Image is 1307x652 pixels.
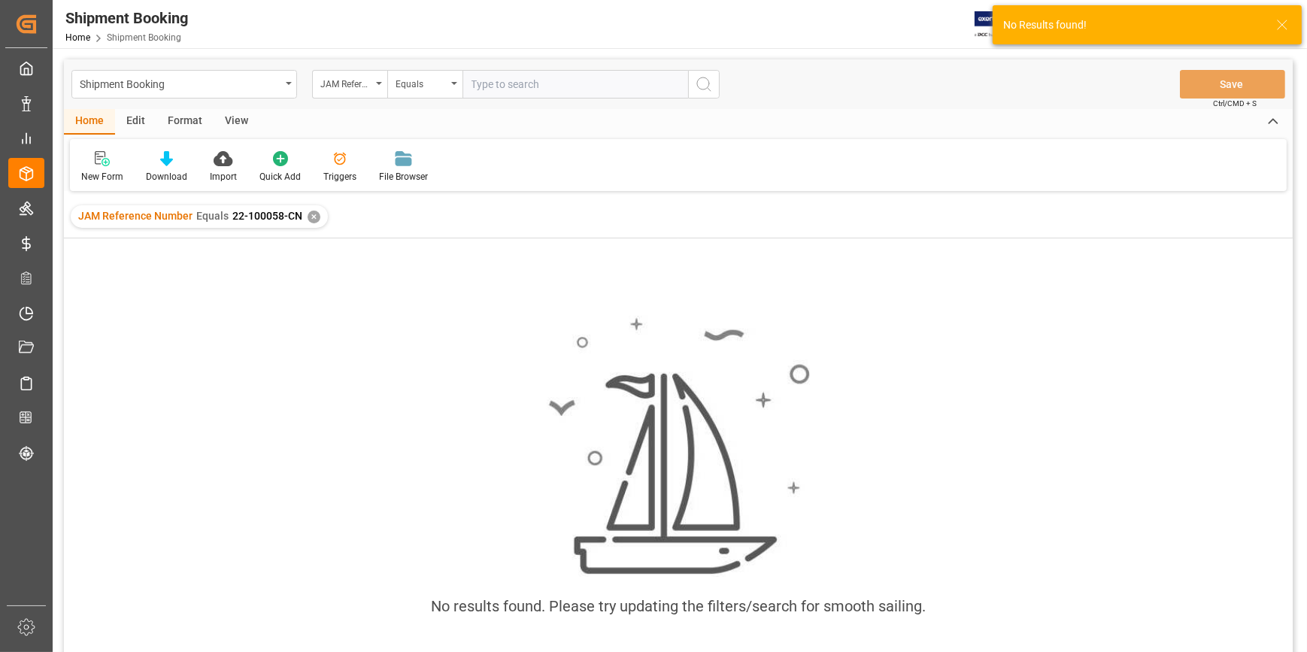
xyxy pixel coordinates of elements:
[379,170,428,183] div: File Browser
[259,170,301,183] div: Quick Add
[396,74,447,91] div: Equals
[78,210,193,222] span: JAM Reference Number
[547,316,810,577] img: smooth_sailing.jpeg
[462,70,688,99] input: Type to search
[71,70,297,99] button: open menu
[65,7,188,29] div: Shipment Booking
[387,70,462,99] button: open menu
[320,74,371,91] div: JAM Reference Number
[80,74,281,92] div: Shipment Booking
[1180,70,1285,99] button: Save
[323,170,356,183] div: Triggers
[115,109,156,135] div: Edit
[210,170,237,183] div: Import
[156,109,214,135] div: Format
[312,70,387,99] button: open menu
[196,210,229,222] span: Equals
[1213,98,1257,109] span: Ctrl/CMD + S
[1003,17,1262,33] div: No Results found!
[214,109,259,135] div: View
[81,170,123,183] div: New Form
[975,11,1026,38] img: Exertis%20JAM%20-%20Email%20Logo.jpg_1722504956.jpg
[308,211,320,223] div: ✕
[232,210,302,222] span: 22-100058-CN
[431,595,926,617] div: No results found. Please try updating the filters/search for smooth sailing.
[146,170,187,183] div: Download
[65,32,90,43] a: Home
[64,109,115,135] div: Home
[688,70,720,99] button: search button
